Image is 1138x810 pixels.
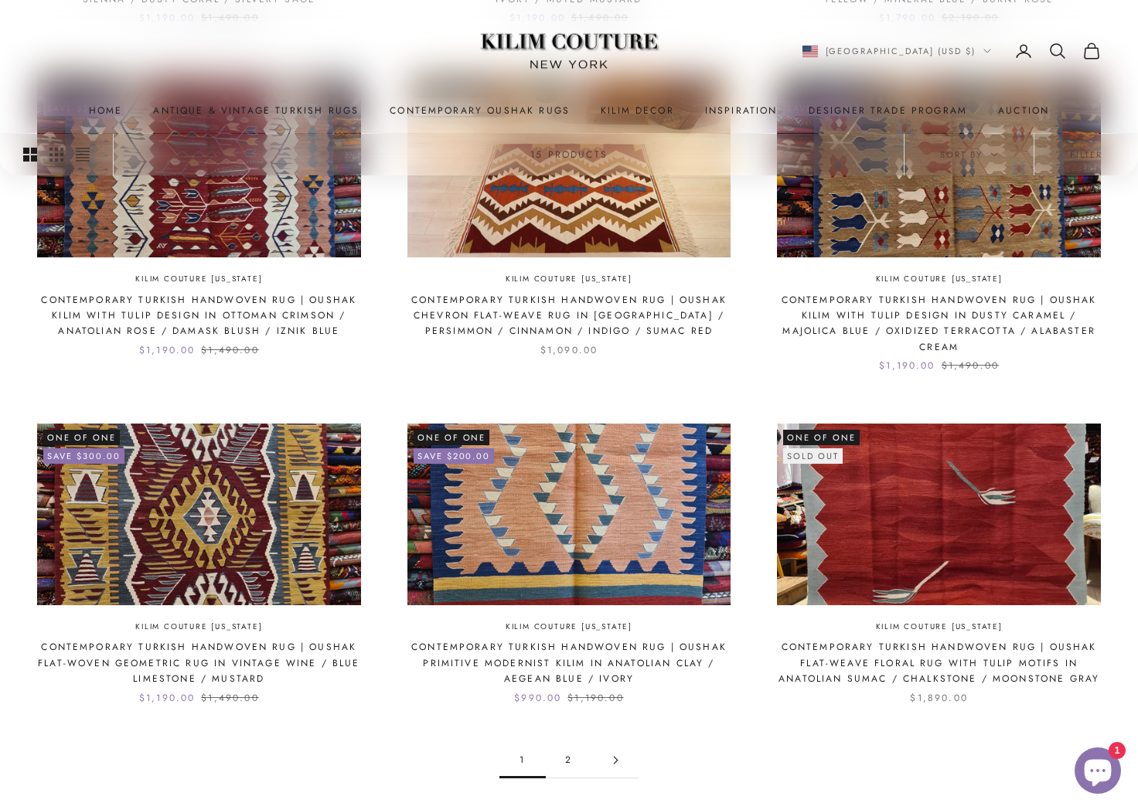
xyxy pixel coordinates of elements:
a: Contemporary Turkish Handwoven Rug | Oushak Chevron Flat-Weave Rug in [GEOGRAPHIC_DATA] / Persimm... [407,292,731,339]
span: Sort by [940,147,998,161]
a: Kilim Couture [US_STATE] [506,273,632,286]
sale-price: $1,090.00 [540,342,598,358]
button: Change country or currency [802,44,992,58]
span: 1 [499,743,546,778]
img: Logo of Kilim Couture New York [472,15,666,88]
a: Contemporary Turkish Handwoven Rug | Oushak Kilim with Tulip Design in Ottoman Crimson / Anatolia... [37,292,361,339]
a: Home [89,103,123,118]
button: Sort by [905,133,1034,175]
sale-price: $1,890.00 [910,690,967,706]
a: Contemporary Oushak Rugs [390,103,570,118]
sale-price: $1,190.00 [139,690,195,706]
span: [GEOGRAPHIC_DATA] (USD $) [826,44,976,58]
a: Go to page 2 [546,743,592,778]
p: 15 products [530,146,608,162]
nav: Pagination navigation [499,743,639,778]
summary: Kilim Decor [601,103,674,118]
sale-price: $990.00 [514,690,561,706]
a: Kilim Couture [US_STATE] [876,273,1003,286]
a: Kilim Couture [US_STATE] [506,621,632,634]
sold-out-badge: Sold out [783,448,843,464]
a: Antique & Vintage Turkish Rugs [153,103,359,118]
sale-price: $1,190.00 [879,358,935,373]
a: Kilim Couture [US_STATE] [876,621,1003,634]
span: One of One [43,430,120,445]
on-sale-badge: Save $300.00 [43,448,124,464]
button: Filter [1034,133,1138,175]
compare-at-price: $1,490.00 [201,690,258,706]
a: Auction [998,103,1049,118]
nav: Secondary navigation [802,42,1102,60]
a: Inspiration [705,103,778,118]
span: One of One [414,430,490,445]
a: Contemporary Turkish Handwoven Rug | Oushak Flat-Weave Floral Rug with Tulip Motifs in Anatolian ... [777,639,1101,686]
a: Go to page 2 [592,743,639,778]
span: One of One [783,430,860,445]
a: Kilim Couture [US_STATE] [135,273,262,286]
a: Designer Trade Program [809,103,968,118]
compare-at-price: $1,490.00 [942,358,999,373]
a: Contemporary Turkish Handwoven Rug | Oushak Kilim with Tulip Design in Dusty Caramel / Majolica B... [777,292,1101,356]
button: Switch to smaller product images [49,134,63,175]
a: Contemporary Turkish Handwoven Rug | Oushak Primitive Modernist Kilim in Anatolian Clay / Aegean ... [407,639,731,686]
compare-at-price: $1,190.00 [567,690,623,706]
button: Switch to compact product images [76,134,90,175]
img: United States [802,46,818,57]
inbox-online-store-chat: Shopify online store chat [1070,747,1126,798]
a: Kilim Couture [US_STATE] [135,621,262,634]
nav: Primary navigation [37,103,1101,118]
compare-at-price: $1,490.00 [201,342,258,358]
on-sale-badge: Save $200.00 [414,448,495,464]
a: Contemporary Turkish Handwoven Rug | Oushak Flat-Woven Geometric Rug in Vintage Wine / Blue Limes... [37,639,361,686]
button: Switch to larger product images [23,134,37,175]
sale-price: $1,190.00 [139,342,195,358]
